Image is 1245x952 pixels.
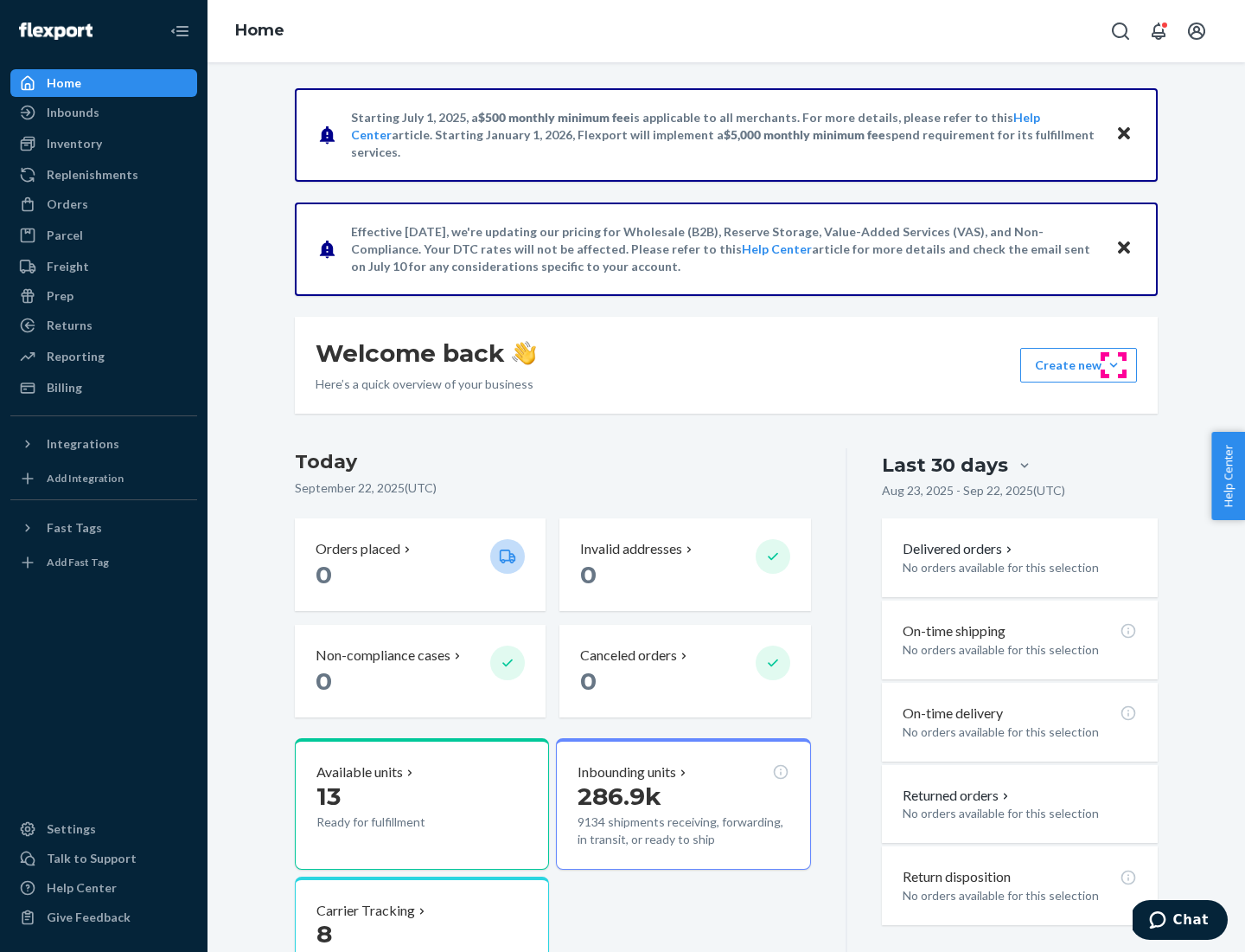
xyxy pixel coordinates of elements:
a: Settings [10,815,197,843]
div: Fast Tags [47,519,102,537]
button: Open notifications [1141,14,1176,48]
button: Invalid addresses 0 [559,518,810,611]
div: Inbounds [47,104,99,121]
p: No orders available for this selection [903,805,1137,822]
div: Home [47,74,81,92]
a: Freight [10,253,197,280]
a: Help Center [10,874,197,902]
div: Last 30 days [882,452,1008,479]
p: Aug 23, 2025 - Sep 22, 2025 ( UTC ) [882,482,1065,499]
p: On-time shipping [903,621,1006,641]
p: Starting July 1, 2025, a is applicable to all merchants. For more details, please refer to this a... [351,109,1099,161]
p: September 22, 2025 ( UTC ) [295,479,811,497]
button: Help Center [1211,432,1245,520]
button: Orders placed 0 [295,518,546,611]
p: Available units [316,762,403,782]
button: Close Navigation [163,14,197,48]
span: $5,000 monthly minimum fee [724,127,885,142]
p: Non-compliance cases [316,646,450,666]
span: 13 [316,782,341,811]
button: Open Search Box [1103,14,1138,48]
p: Inbounding units [578,762,676,782]
span: $500 monthly minimum fee [478,110,630,125]
a: Parcel [10,222,197,249]
a: Billing [10,374,197,402]
a: Home [235,21,284,40]
span: 0 [580,560,597,589]
h1: Welcome back [316,338,536,369]
button: Returned orders [903,786,1012,806]
button: Create new [1020,348,1137,383]
button: Inbounding units286.9k9134 shipments receiving, forwarding, in transit, or ready to ship [556,738,810,870]
a: Replenishments [10,161,197,189]
p: On-time delivery [903,704,1003,724]
div: Billing [47,379,82,396]
a: Reporting [10,343,197,370]
button: Give Feedback [10,904,197,931]
div: Freight [47,258,89,275]
button: Available units13Ready for fulfillment [295,738,549,870]
a: Orders [10,190,197,218]
a: Inbounds [10,99,197,126]
button: Close [1113,122,1135,147]
div: Prep [47,287,73,305]
button: Fast Tags [10,514,197,542]
div: Orders [47,196,88,213]
div: Settings [47,820,96,838]
button: Canceled orders 0 [559,625,810,717]
span: 0 [580,666,597,696]
ol: breadcrumbs [221,6,298,56]
p: 9134 shipments receiving, forwarding, in transit, or ready to ship [578,814,788,848]
p: Ready for fulfillment [316,814,476,831]
a: Returns [10,312,197,339]
div: Inventory [47,135,102,152]
button: Close [1113,236,1135,261]
iframe: Opens a widget where you can chat to one of our agents [1133,900,1228,943]
div: Replenishments [47,166,138,183]
div: Returns [47,317,93,334]
a: Inventory [10,130,197,158]
button: Delivered orders [903,539,1016,559]
p: No orders available for this selection [903,887,1137,904]
h3: Today [295,448,811,476]
div: Add Fast Tag [47,555,109,569]
a: Add Integration [10,465,197,492]
span: 286.9k [578,782,661,811]
a: Home [10,69,197,97]
p: Canceled orders [580,646,677,666]
span: 0 [316,666,332,696]
div: Talk to Support [47,850,137,867]
a: Prep [10,282,197,310]
img: hand-wave emoji [512,341,536,365]
p: Return disposition [903,867,1011,887]
p: No orders available for this selection [903,641,1137,659]
p: Invalid addresses [580,539,682,559]
span: 0 [316,560,332,589]
div: Integrations [47,435,119,453]
div: Help Center [47,879,117,897]
img: Flexport logo [19,23,93,40]
p: Orders placed [316,539,400,559]
p: No orders available for this selection [903,724,1137,741]
div: Parcel [47,227,83,244]
a: Help Center [742,241,812,256]
p: Carrier Tracking [316,901,415,921]
button: Talk to Support [10,845,197,872]
a: Add Fast Tag [10,549,197,576]
p: No orders available for this selection [903,559,1137,576]
p: Here’s a quick overview of your business [316,376,536,393]
span: 8 [316,919,332,949]
div: Reporting [47,348,105,365]
button: Integrations [10,430,197,458]
div: Add Integration [47,471,124,486]
div: Give Feedback [47,909,131,926]
button: Open account menu [1179,14,1214,48]
p: Effective [DATE], we're updating our pricing for Wholesale (B2B), Reserve Storage, Value-Added Se... [351,223,1099,275]
button: Non-compliance cases 0 [295,625,546,717]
